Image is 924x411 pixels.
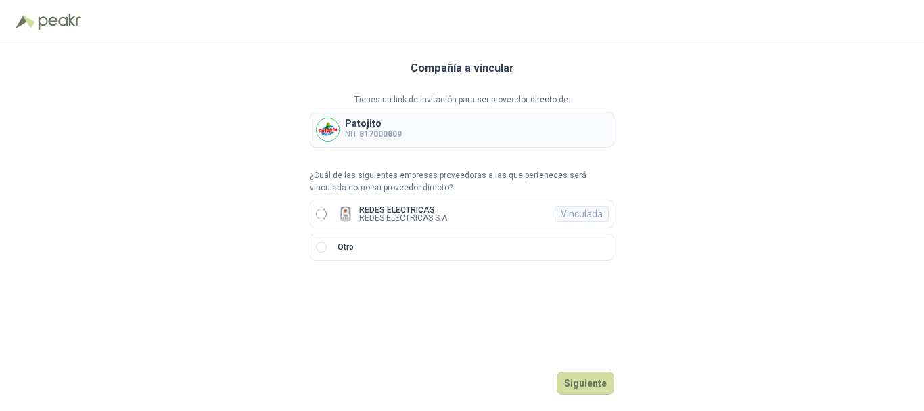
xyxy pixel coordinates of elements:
[338,241,354,254] p: Otro
[16,15,35,28] img: Logo
[411,60,514,77] h3: Compañía a vincular
[359,129,402,139] b: 817000809
[557,372,614,395] button: Siguiente
[38,14,81,30] img: Peakr
[310,169,614,195] p: ¿Cuál de las siguientes empresas proveedoras a las que perteneces será vinculada como su proveedo...
[359,214,449,222] p: REDES ELECTRICAS S.A.
[317,118,339,141] img: Company Logo
[359,206,449,214] p: REDES ELECTRICAS
[345,128,402,141] p: NIT
[555,206,609,222] div: Vinculada
[345,118,402,128] p: Patojito
[310,93,614,106] p: Tienes un link de invitación para ser proveedor directo de:
[338,206,354,222] img: Company Logo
